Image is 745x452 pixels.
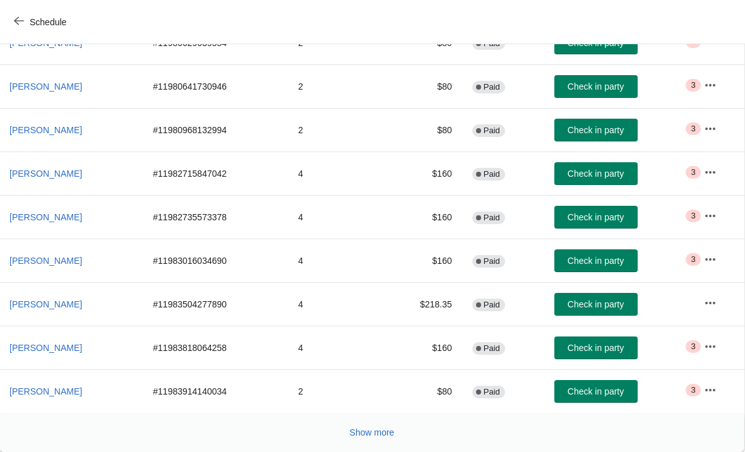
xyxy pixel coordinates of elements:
[568,169,624,179] span: Check in party
[691,124,695,134] span: 3
[6,11,76,33] button: Schedule
[554,293,638,316] button: Check in party
[288,64,381,108] td: 2
[4,380,87,403] button: [PERSON_NAME]
[568,343,624,353] span: Check in party
[568,212,624,222] span: Check in party
[4,293,87,316] button: [PERSON_NAME]
[568,299,624,309] span: Check in party
[4,75,87,98] button: [PERSON_NAME]
[381,282,462,326] td: $218.35
[9,169,82,179] span: [PERSON_NAME]
[288,326,381,369] td: 4
[143,369,288,413] td: # 11983914140034
[691,167,695,177] span: 3
[143,195,288,239] td: # 11982735573378
[568,386,624,396] span: Check in party
[9,386,82,396] span: [PERSON_NAME]
[4,162,87,185] button: [PERSON_NAME]
[691,80,695,90] span: 3
[381,369,462,413] td: $80
[9,299,82,309] span: [PERSON_NAME]
[554,162,638,185] button: Check in party
[484,126,500,136] span: Paid
[381,326,462,369] td: $160
[484,82,500,92] span: Paid
[568,125,624,135] span: Check in party
[554,75,638,98] button: Check in party
[381,64,462,108] td: $80
[288,152,381,195] td: 4
[554,119,638,141] button: Check in party
[4,336,87,359] button: [PERSON_NAME]
[484,300,500,310] span: Paid
[9,81,82,92] span: [PERSON_NAME]
[484,256,500,266] span: Paid
[691,254,695,265] span: 3
[568,256,624,266] span: Check in party
[554,206,638,229] button: Check in party
[4,206,87,229] button: [PERSON_NAME]
[484,213,500,223] span: Paid
[9,125,82,135] span: [PERSON_NAME]
[143,282,288,326] td: # 11983504277890
[345,421,400,444] button: Show more
[554,336,638,359] button: Check in party
[381,239,462,282] td: $160
[9,212,82,222] span: [PERSON_NAME]
[288,369,381,413] td: 2
[4,119,87,141] button: [PERSON_NAME]
[484,169,500,179] span: Paid
[143,239,288,282] td: # 11983016034690
[288,108,381,152] td: 2
[9,343,82,353] span: [PERSON_NAME]
[143,326,288,369] td: # 11983818064258
[288,282,381,326] td: 4
[691,211,695,221] span: 3
[350,427,395,437] span: Show more
[554,249,638,272] button: Check in party
[143,152,288,195] td: # 11982715847042
[484,343,500,354] span: Paid
[381,195,462,239] td: $160
[484,387,500,397] span: Paid
[691,342,695,352] span: 3
[288,239,381,282] td: 4
[9,256,82,266] span: [PERSON_NAME]
[143,108,288,152] td: # 11980968132994
[554,380,638,403] button: Check in party
[143,64,288,108] td: # 11980641730946
[381,152,462,195] td: $160
[568,81,624,92] span: Check in party
[30,17,66,27] span: Schedule
[288,195,381,239] td: 4
[691,385,695,395] span: 3
[381,108,462,152] td: $80
[4,249,87,272] button: [PERSON_NAME]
